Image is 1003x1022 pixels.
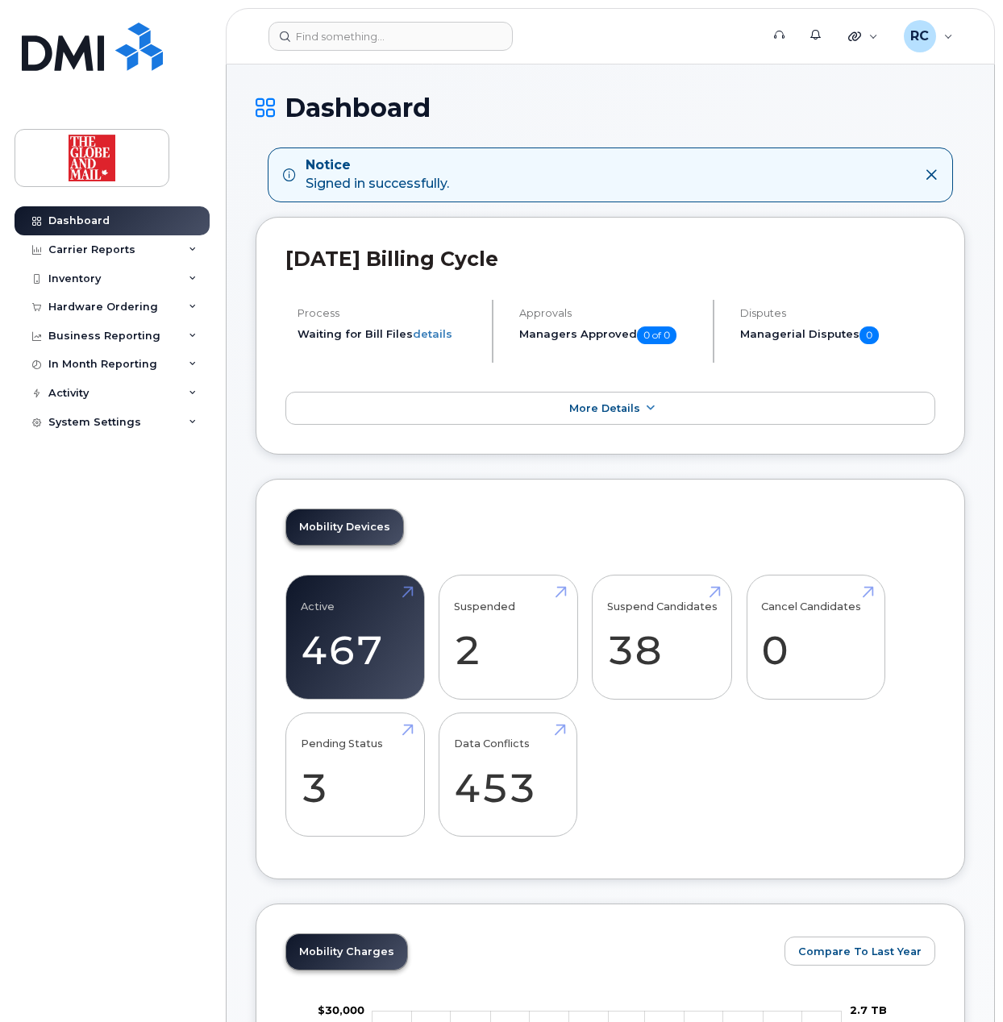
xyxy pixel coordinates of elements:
tspan: $30,000 [318,1003,364,1016]
g: $0 [318,1003,364,1016]
strong: Notice [306,156,449,175]
a: Data Conflicts 453 [454,721,563,828]
span: 0 of 0 [637,326,676,344]
a: Suspend Candidates 38 [607,584,718,691]
a: Pending Status 3 [301,721,410,828]
li: Waiting for Bill Files [298,326,478,342]
button: Compare To Last Year [785,937,935,966]
h4: Disputes [740,307,935,319]
h4: Approvals [519,307,700,319]
a: Suspended 2 [454,584,563,691]
h5: Managers Approved [519,326,700,344]
h2: [DATE] Billing Cycle [285,247,935,271]
h1: Dashboard [256,93,965,122]
tspan: 2.7 TB [850,1003,887,1016]
h5: Managerial Disputes [740,326,935,344]
a: details [413,327,452,340]
span: More Details [569,402,640,414]
a: Mobility Devices [286,509,403,545]
span: Compare To Last Year [798,944,922,959]
a: Mobility Charges [286,934,407,970]
span: 0 [859,326,879,344]
a: Cancel Candidates 0 [761,584,870,691]
h4: Process [298,307,478,319]
div: Signed in successfully. [306,156,449,193]
a: Active 467 [301,584,410,691]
